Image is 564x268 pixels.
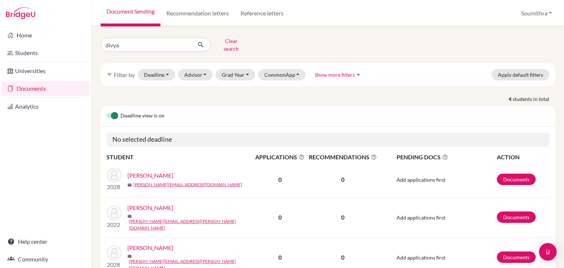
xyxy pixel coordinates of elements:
span: APPLICATIONS [254,153,306,162]
i: arrow_drop_up [355,71,362,78]
th: STUDENT [106,152,253,162]
th: ACTION [496,152,549,162]
span: mail [127,183,132,187]
p: 0 [307,253,379,262]
p: 0 [307,175,379,184]
input: Find student by name... [101,38,192,52]
a: Universities [1,64,90,78]
span: Add applications first [397,177,445,183]
button: Soumithra [518,6,555,20]
span: mail [127,214,132,218]
span: Deadline view is on [120,112,164,120]
a: [PERSON_NAME] [127,203,173,212]
a: Home [1,28,90,43]
a: Community [1,252,90,267]
img: Bridge-U [6,7,35,19]
a: [PERSON_NAME] [127,171,173,180]
a: Students [1,46,90,60]
i: filter_list [106,72,112,77]
span: mail [127,254,132,258]
a: Documents [497,211,536,223]
strong: 4 [509,95,513,103]
a: [PERSON_NAME][EMAIL_ADDRESS][DOMAIN_NAME] [133,181,242,188]
button: Show more filtersarrow_drop_up [308,69,368,80]
img: Rathaur, Divyanshi [107,206,122,220]
a: Analytics [1,99,90,114]
button: Clear search [211,35,252,54]
span: PENDING DOCS [397,153,496,162]
button: Advisor [178,69,213,80]
b: 0 [278,214,282,221]
div: Open Intercom Messenger [539,243,557,261]
a: Documents [497,251,536,263]
a: [PERSON_NAME] [127,243,173,252]
a: Documents [497,174,536,185]
img: Satapathy, Divyansh [107,246,122,260]
b: 0 [278,254,282,261]
h5: No selected deadline [106,133,549,146]
p: 2022 [107,220,122,229]
span: Add applications first [397,214,445,221]
span: Show more filters [315,72,355,78]
button: Deadline [138,69,175,80]
a: Documents [1,81,90,96]
span: Add applications first [397,254,445,261]
span: students in total [513,95,555,103]
button: Apply default filters [492,69,549,80]
img: Agrawal, Divyansh [107,168,122,182]
p: 0 [307,213,379,222]
button: Grad Year [216,69,255,80]
a: Help center [1,234,90,249]
p: 2028 [107,182,122,191]
span: RECOMMENDATIONS [307,153,379,162]
a: [PERSON_NAME][EMAIL_ADDRESS][PERSON_NAME][DOMAIN_NAME] [129,218,258,231]
button: CommonApp [258,69,306,80]
span: Filter by [114,71,135,78]
b: 0 [278,176,282,183]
